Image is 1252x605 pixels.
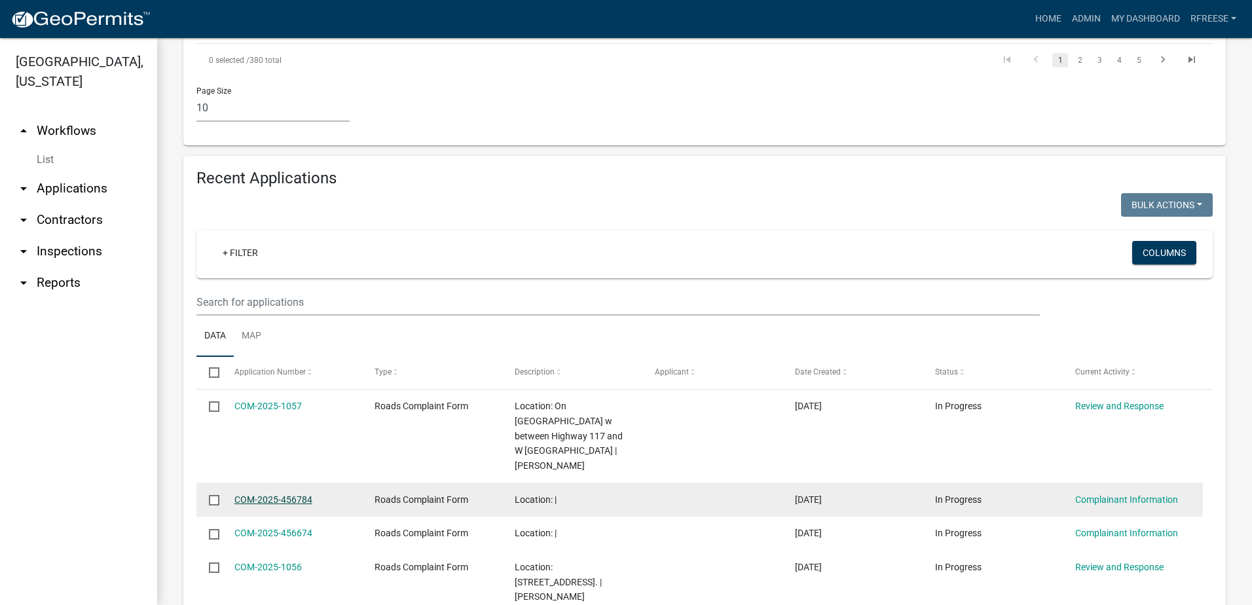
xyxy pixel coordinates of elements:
[502,357,642,388] datatable-header-cell: Description
[16,123,31,139] i: arrow_drop_up
[795,367,841,376] span: Date Created
[935,562,982,572] span: In Progress
[16,181,31,196] i: arrow_drop_down
[234,528,312,538] a: COM-2025-456674
[16,244,31,259] i: arrow_drop_down
[196,44,598,77] div: 380 total
[935,367,958,376] span: Status
[795,528,822,538] span: 07/29/2025
[196,169,1213,188] h4: Recent Applications
[515,367,555,376] span: Description
[1075,528,1178,538] a: Complainant Information
[782,357,923,388] datatable-header-cell: Date Created
[212,241,268,265] a: + Filter
[1185,7,1242,31] a: Rfreese
[1132,241,1196,265] button: Columns
[1121,193,1213,217] button: Bulk Actions
[1072,53,1088,67] a: 2
[1075,562,1164,572] a: Review and Response
[935,401,982,411] span: In Progress
[1151,53,1175,67] a: go to next page
[221,357,361,388] datatable-header-cell: Application Number
[375,367,392,376] span: Type
[375,494,468,505] span: Roads Complaint Form
[795,494,822,505] span: 07/30/2025
[795,562,822,572] span: 07/29/2025
[375,401,468,411] span: Roads Complaint Form
[1050,49,1070,71] li: page 1
[196,289,1040,316] input: Search for applications
[1030,7,1067,31] a: Home
[1063,357,1203,388] datatable-header-cell: Current Activity
[234,316,269,357] a: Map
[1070,49,1090,71] li: page 2
[1075,367,1130,376] span: Current Activity
[655,367,689,376] span: Applicant
[196,316,234,357] a: Data
[16,275,31,291] i: arrow_drop_down
[1109,49,1129,71] li: page 4
[209,56,249,65] span: 0 selected /
[1111,53,1127,67] a: 4
[234,401,302,411] a: COM-2025-1057
[361,357,502,388] datatable-header-cell: Type
[234,494,312,505] a: COM-2025-456784
[1075,494,1178,505] a: Complainant Information
[234,562,302,572] a: COM-2025-1056
[515,562,602,602] span: Location: 4745 Legion St. Newton, IA 50208. | Chloe LeFleur
[515,401,623,471] span: Location: On N 19th Ave w between Highway 117 and W 112th St N | Dan Greenwood
[935,528,982,538] span: In Progress
[1092,53,1107,67] a: 3
[515,494,557,505] span: Location: |
[1106,7,1185,31] a: My Dashboard
[1090,49,1109,71] li: page 3
[16,212,31,228] i: arrow_drop_down
[375,562,468,572] span: Roads Complaint Form
[642,357,782,388] datatable-header-cell: Applicant
[995,53,1020,67] a: go to first page
[1131,53,1147,67] a: 5
[515,528,557,538] span: Location: |
[923,357,1063,388] datatable-header-cell: Status
[1023,53,1048,67] a: go to previous page
[196,357,221,388] datatable-header-cell: Select
[795,401,822,411] span: 07/30/2025
[1129,49,1149,71] li: page 5
[234,367,306,376] span: Application Number
[1179,53,1204,67] a: go to last page
[935,494,982,505] span: In Progress
[1075,401,1164,411] a: Review and Response
[1052,53,1068,67] a: 1
[375,528,468,538] span: Roads Complaint Form
[1067,7,1106,31] a: Admin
